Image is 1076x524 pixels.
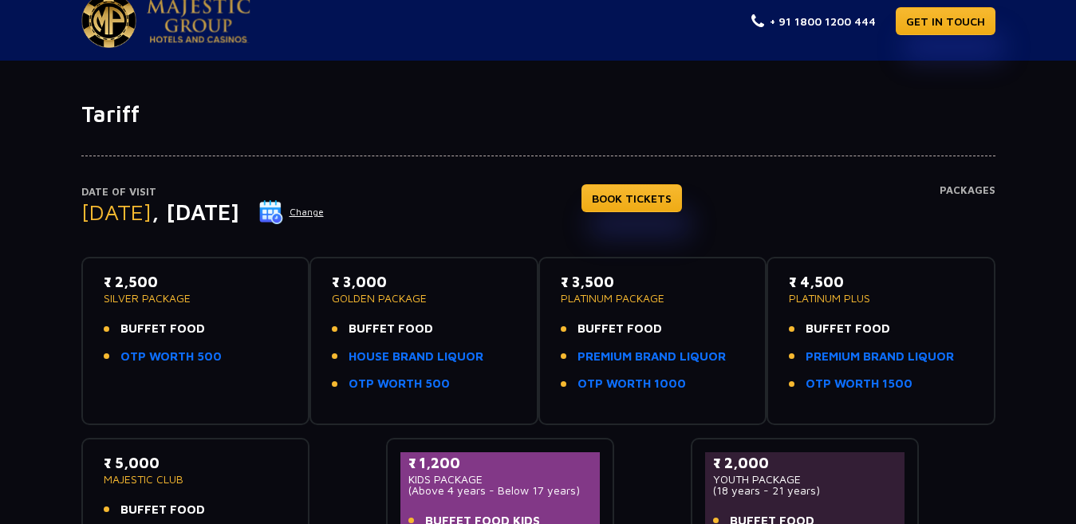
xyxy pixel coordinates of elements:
a: + 91 1800 1200 444 [751,13,876,30]
a: PREMIUM BRAND LIQUOR [577,348,726,366]
span: , [DATE] [152,199,239,225]
button: Change [258,199,325,225]
a: HOUSE BRAND LIQUOR [349,348,483,366]
a: OTP WORTH 500 [120,348,222,366]
span: BUFFET FOOD [120,320,205,338]
p: ₹ 3,500 [561,271,745,293]
p: Date of Visit [81,184,325,200]
a: GET IN TOUCH [896,7,995,35]
span: BUFFET FOOD [349,320,433,338]
span: BUFFET FOOD [806,320,890,338]
p: (Above 4 years - Below 17 years) [408,485,593,496]
h1: Tariff [81,100,995,128]
p: KIDS PACKAGE [408,474,593,485]
a: BOOK TICKETS [581,184,682,212]
p: YOUTH PACKAGE [713,474,897,485]
span: BUFFET FOOD [577,320,662,338]
p: ₹ 5,000 [104,452,288,474]
p: ₹ 1,200 [408,452,593,474]
p: SILVER PACKAGE [104,293,288,304]
p: (18 years - 21 years) [713,485,897,496]
a: OTP WORTH 1500 [806,375,912,393]
p: MAJESTIC CLUB [104,474,288,485]
p: ₹ 2,000 [713,452,897,474]
p: ₹ 4,500 [789,271,973,293]
a: PREMIUM BRAND LIQUOR [806,348,954,366]
span: BUFFET FOOD [120,501,205,519]
a: OTP WORTH 500 [349,375,450,393]
p: ₹ 2,500 [104,271,288,293]
p: ₹ 3,000 [332,271,516,293]
p: PLATINUM PLUS [789,293,973,304]
span: [DATE] [81,199,152,225]
a: OTP WORTH 1000 [577,375,686,393]
h4: Packages [940,184,995,242]
p: GOLDEN PACKAGE [332,293,516,304]
p: PLATINUM PACKAGE [561,293,745,304]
